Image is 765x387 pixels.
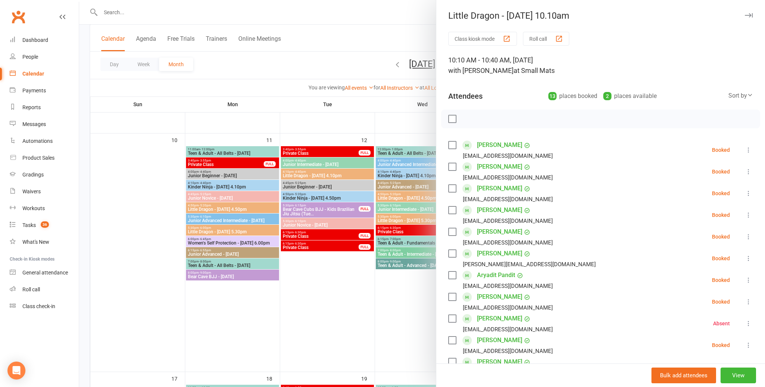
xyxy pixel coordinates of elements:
a: Gradings [10,166,79,183]
a: [PERSON_NAME] [477,248,522,259]
div: places booked [548,91,597,101]
a: Waivers [10,183,79,200]
button: Roll call [523,32,569,46]
a: [PERSON_NAME] [477,139,522,151]
div: [EMAIL_ADDRESS][DOMAIN_NAME] [463,151,553,161]
a: [PERSON_NAME] [477,313,522,325]
div: Booked [712,169,730,174]
a: [PERSON_NAME] [477,334,522,346]
a: Payments [10,82,79,99]
a: Workouts [10,200,79,217]
div: Booked [712,299,730,304]
div: [EMAIL_ADDRESS][DOMAIN_NAME] [463,173,553,182]
button: Bulk add attendees [651,368,716,383]
a: [PERSON_NAME] [477,204,522,216]
div: Little Dragon - [DATE] 10.10am [436,10,765,21]
div: General attendance [22,270,68,276]
button: View [721,368,756,383]
span: with [PERSON_NAME] [448,67,514,74]
button: Class kiosk mode [448,32,517,46]
span: 36 [41,221,49,228]
div: [EMAIL_ADDRESS][DOMAIN_NAME] [463,281,553,291]
a: [PERSON_NAME] [477,161,522,173]
div: What's New [22,239,49,245]
a: Class kiosk mode [10,298,79,315]
div: Roll call [22,286,40,292]
a: Tasks 36 [10,217,79,234]
div: [PERSON_NAME][EMAIL_ADDRESS][DOMAIN_NAME] [463,259,596,269]
div: Class check-in [22,303,55,309]
a: Product Sales [10,150,79,166]
a: [PERSON_NAME] [477,291,522,303]
div: Booked [712,191,730,196]
a: Dashboard [10,32,79,49]
a: Reports [10,99,79,116]
span: at Small Mats [514,67,555,74]
div: Messages [22,121,46,127]
a: Clubworx [9,7,28,26]
div: Booked [712,212,730,218]
div: [EMAIL_ADDRESS][DOMAIN_NAME] [463,216,553,226]
a: Roll call [10,281,79,298]
div: Sort by [728,91,753,101]
div: Automations [22,138,53,144]
div: places available [603,91,657,101]
div: Gradings [22,172,44,178]
div: 13 [548,92,557,100]
div: [EMAIL_ADDRESS][DOMAIN_NAME] [463,325,553,334]
div: [EMAIL_ADDRESS][DOMAIN_NAME] [463,238,553,248]
a: Aryadit Pandit [477,269,515,281]
a: Messages [10,116,79,133]
a: What's New [10,234,79,251]
div: [EMAIL_ADDRESS][DOMAIN_NAME] [463,303,553,313]
a: Automations [10,133,79,150]
div: Booked [712,277,730,283]
div: 2 [603,92,611,100]
div: People [22,54,38,60]
a: [PERSON_NAME] [477,226,522,238]
div: Tasks [22,222,36,228]
div: [EMAIL_ADDRESS][DOMAIN_NAME] [463,194,553,204]
div: 10:10 AM - 10:40 AM, [DATE] [448,55,753,76]
a: [PERSON_NAME] [477,356,522,368]
a: People [10,49,79,65]
div: Product Sales [22,155,55,161]
div: Absent [713,321,730,326]
div: Attendees [448,91,483,101]
div: Reports [22,104,41,110]
div: Calendar [22,71,44,77]
div: Booked [712,343,730,348]
div: Payments [22,87,46,93]
div: Open Intercom Messenger [7,362,25,380]
a: General attendance kiosk mode [10,264,79,281]
div: Booked [712,256,730,261]
div: Booked [712,234,730,239]
div: [EMAIL_ADDRESS][DOMAIN_NAME] [463,346,553,356]
div: Workouts [22,205,45,211]
a: Calendar [10,65,79,82]
div: Dashboard [22,37,48,43]
div: Booked [712,147,730,153]
a: [PERSON_NAME] [477,182,522,194]
div: Waivers [22,188,41,194]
